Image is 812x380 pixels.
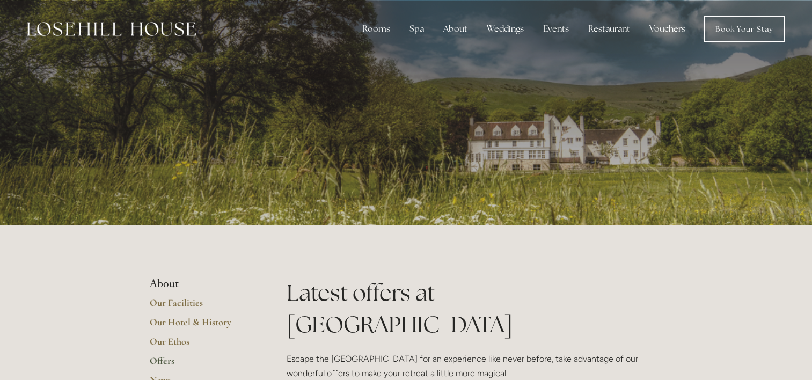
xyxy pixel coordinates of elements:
[150,297,252,316] a: Our Facilities
[435,18,476,40] div: About
[641,18,694,40] a: Vouchers
[580,18,639,40] div: Restaurant
[535,18,577,40] div: Events
[401,18,433,40] div: Spa
[150,316,252,335] a: Our Hotel & History
[150,277,252,291] li: About
[704,16,785,42] a: Book Your Stay
[150,355,252,374] a: Offers
[150,335,252,355] a: Our Ethos
[354,18,399,40] div: Rooms
[287,277,663,340] h1: Latest offers at [GEOGRAPHIC_DATA]
[478,18,532,40] div: Weddings
[27,22,196,36] img: Losehill House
